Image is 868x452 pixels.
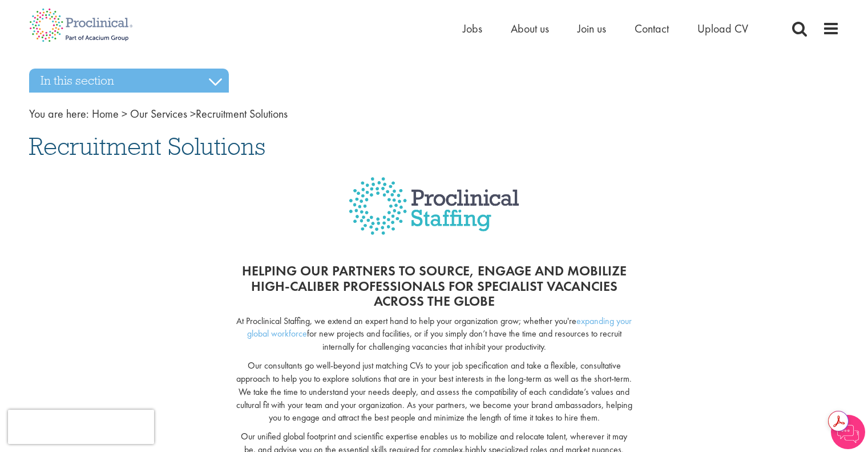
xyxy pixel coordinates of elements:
[29,106,89,121] span: You are here:
[122,106,127,121] span: >
[578,21,606,36] a: Join us
[236,263,632,309] h2: Helping our partners to source, engage and mobilize high-caliber professionals for specialist vac...
[190,106,196,121] span: >
[635,21,669,36] a: Contact
[236,315,632,354] p: At Proclinical Staffing, we extend an expert hand to help your organization grow; whether you're ...
[29,131,265,162] span: Recruitment Solutions
[130,106,187,121] a: breadcrumb link to Our Services
[831,415,865,449] img: Chatbot
[8,410,154,444] iframe: reCAPTCHA
[697,21,748,36] a: Upload CV
[349,177,519,252] img: Proclinical Staffing
[247,315,632,340] a: expanding your global workforce
[92,106,288,121] span: Recruitment Solutions
[236,359,632,425] p: Our consultants go well-beyond just matching CVs to your job specification and take a flexible, c...
[92,106,119,121] a: breadcrumb link to Home
[463,21,482,36] a: Jobs
[29,69,229,93] h3: In this section
[511,21,549,36] a: About us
